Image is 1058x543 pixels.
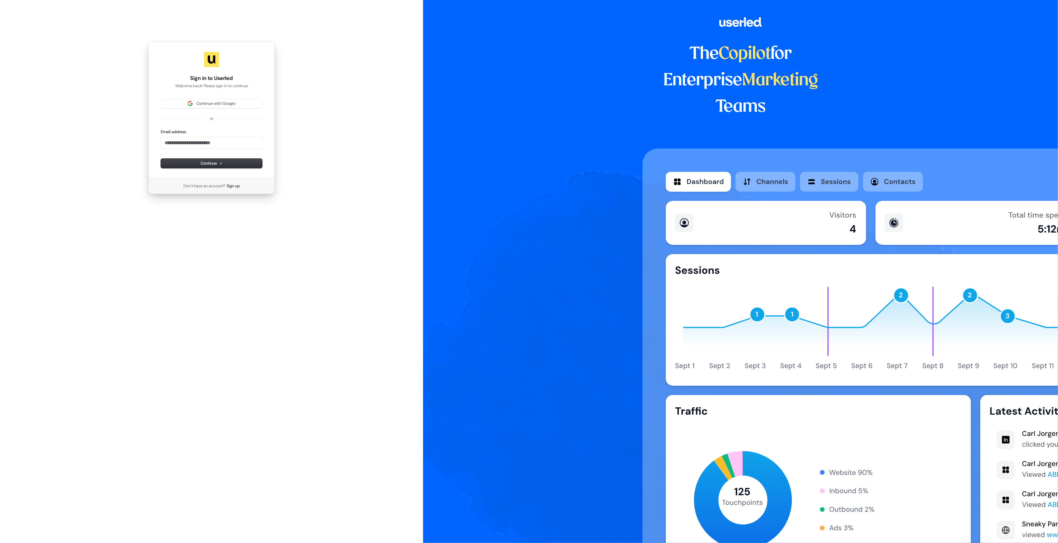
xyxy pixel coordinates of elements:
[642,41,839,120] h1: The for Enterprise Teams
[161,83,262,89] p: Welcome back! Please sign in to continue
[161,159,262,168] button: Continue
[184,183,225,189] span: Don’t have an account?
[742,72,818,89] span: Marketing
[201,161,223,166] span: Continue
[719,46,771,62] span: Copilot
[161,129,186,135] label: Email address
[196,101,235,106] span: Continue with Google
[227,183,240,189] a: Sign up
[188,101,193,106] img: Sign in with Google
[161,99,262,108] button: Sign in with GoogleContinue with Google
[204,52,219,67] img: Userled
[161,75,262,82] h1: Sign in to Userled
[210,116,213,122] p: or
